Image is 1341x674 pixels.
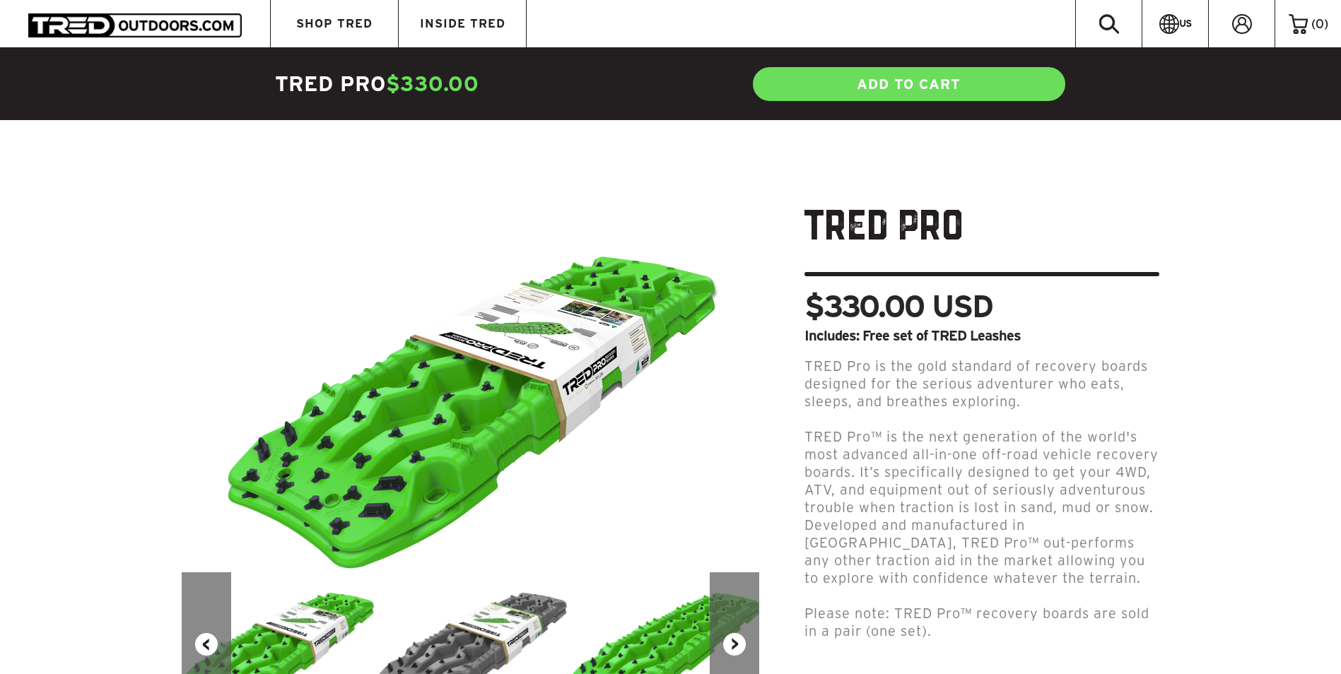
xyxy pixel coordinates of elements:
span: $330.00 USD [804,290,992,321]
p: TRED Pro is the gold standard of recovery boards designed for the serious adventurer who eats, sl... [804,357,1159,410]
h1: TRED Pro [804,203,1159,276]
span: Please note: TRED Pro™ recovery boards are sold in a pair (one set). [804,605,1149,639]
img: TRED Outdoors America [28,13,242,37]
span: 0 [1316,17,1324,30]
img: cart-icon [1289,14,1308,34]
img: TRED_Pro_ISO-Green_700x.png [223,204,718,572]
span: TRED Pro™ is the next generation of the world's most advanced all-in-one off-road vehicle recover... [804,429,1159,586]
span: $330.00 [386,72,479,95]
a: ADD TO CART [751,66,1067,102]
span: SHOP TRED [296,18,373,30]
div: Includes: Free set of TRED Leashes [804,329,1159,343]
h4: TRED Pro [275,70,671,98]
span: INSIDE TRED [420,18,505,30]
span: ( ) [1311,18,1328,30]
